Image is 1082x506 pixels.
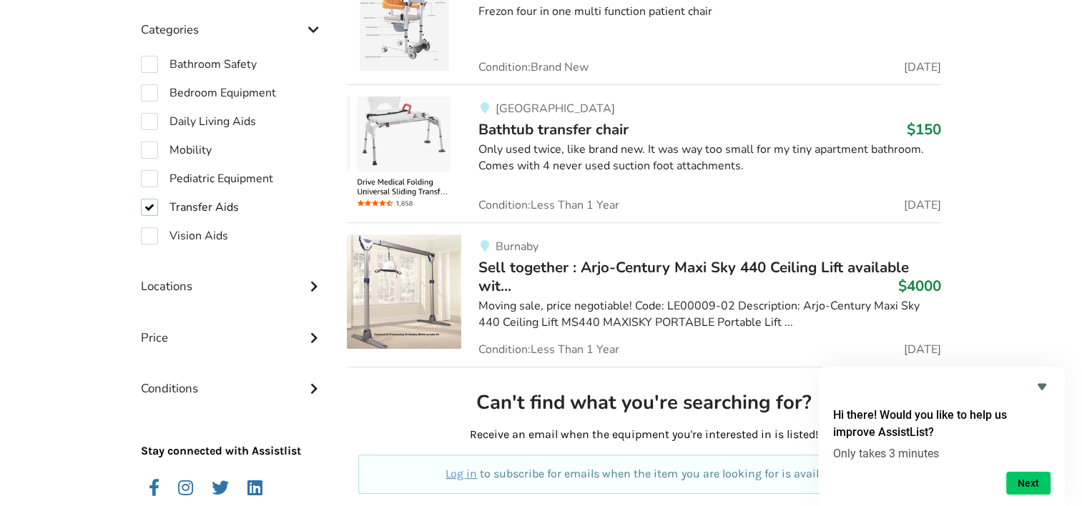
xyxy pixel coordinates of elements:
label: Pediatric Equipment [141,170,273,187]
div: Frezon four in one multi function patient chair [478,4,941,20]
h3: $150 [907,120,941,139]
span: Condition: Brand New [478,61,589,73]
span: Burnaby [495,239,538,254]
img: transfer aids-sell ​​together : arjo-century maxi sky 440 ceiling lift available with the easytra... [347,234,461,349]
p: Stay connected with Assistlist [141,403,324,460]
div: Price [141,302,324,352]
button: Hide survey [1033,378,1051,395]
div: Locations [141,250,324,301]
p: Only takes 3 minutes [833,447,1051,460]
button: Next question [1006,472,1051,495]
label: Transfer Aids [141,199,239,216]
label: Vision Aids [141,227,228,244]
span: Condition: Less Than 1 Year [478,199,619,211]
a: transfer aids-sell ​​together : arjo-century maxi sky 440 ceiling lift available with the easytra... [347,222,941,367]
label: Mobility [141,142,212,159]
img: transfer aids-bathtub transfer chair [347,96,461,211]
span: [GEOGRAPHIC_DATA] [495,101,614,116]
label: Daily Living Aids [141,113,256,130]
label: Bedroom Equipment [141,84,276,101]
div: Conditions [141,352,324,403]
h2: Can't find what you're searching for? [358,390,930,415]
p: Receive an email when the equipment you're interested in is listed! [358,427,930,443]
div: Only used twice, like brand new. It was way too small for my tiny apartment bathroom. Comes with ... [478,142,941,174]
a: transfer aids-bathtub transfer chair[GEOGRAPHIC_DATA]Bathtub transfer chair$150Only used twice, l... [347,84,941,222]
h2: Hi there! Would you like to help us improve AssistList? [833,407,1051,441]
div: Moving sale, price negotiable! Code: LE00009-02 Description: Arjo-Century Maxi Sky 440 Ceiling Li... [478,298,941,331]
span: Condition: Less Than 1 Year [478,344,619,355]
div: Hi there! Would you like to help us improve AssistList? [833,378,1051,495]
span: [DATE] [904,61,941,73]
span: [DATE] [904,199,941,211]
p: to subscribe for emails when the item you are looking for is available. [375,466,913,482]
span: Sell ​​together : Arjo-Century Maxi Sky 440 Ceiling Lift available wit... [478,257,909,296]
a: Log in [446,467,477,480]
label: Bathroom Safety [141,56,257,73]
span: Bathtub transfer chair [478,119,629,139]
span: [DATE] [904,344,941,355]
h3: $4000 [898,277,941,295]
